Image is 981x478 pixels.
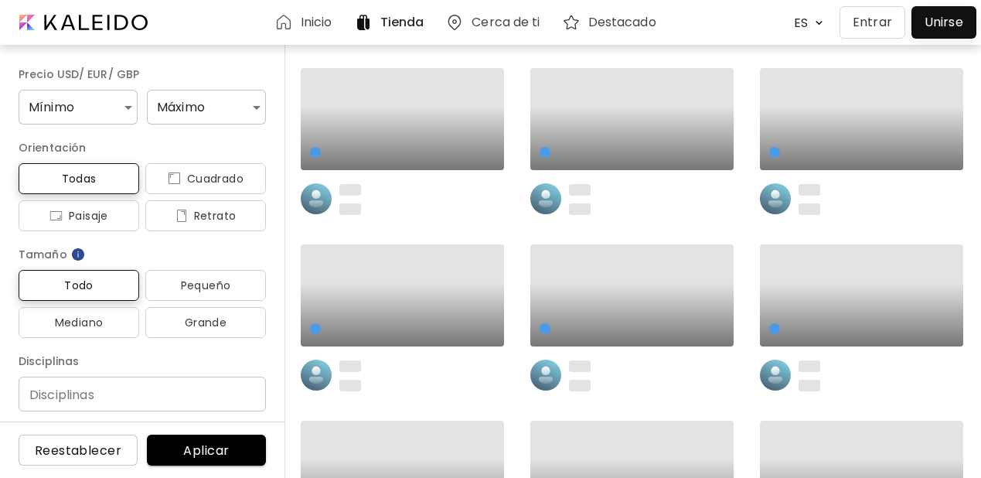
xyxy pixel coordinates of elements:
[145,307,266,338] button: Grande
[158,169,254,188] span: Cuadrado
[145,200,266,231] button: iconRetrato
[19,65,266,84] h6: Precio USD/ EUR/ GBP
[70,247,86,262] img: info
[168,172,181,185] img: icon
[472,16,540,29] h6: Cerca de ti
[147,90,266,125] div: Máximo
[19,163,139,194] button: Todas
[159,442,254,459] span: Aplicar
[147,435,266,466] button: Aplicar
[145,163,266,194] button: iconCuadrado
[158,313,254,332] span: Grande
[19,200,139,231] button: iconPaisaje
[49,210,63,222] img: icon
[562,13,663,32] a: Destacado
[840,6,905,39] button: Entrar
[811,15,827,30] img: arrow down
[31,313,127,332] span: Mediano
[840,6,911,39] a: Entrar
[588,16,656,29] h6: Destacado
[301,16,332,29] h6: Inicio
[19,352,266,370] h6: Disciplinas
[175,210,188,222] img: icon
[158,207,254,225] span: Retrato
[145,270,266,301] button: Pequeño
[19,307,139,338] button: Mediano
[380,16,424,29] h6: Tienda
[31,276,127,295] span: Todo
[853,13,892,32] p: Entrar
[786,9,811,36] div: ES
[354,13,431,32] a: Tienda
[31,442,125,459] span: Reestablecer
[158,276,254,295] span: Pequeño
[19,270,139,301] button: Todo
[19,90,138,125] div: Mínimo
[19,435,138,466] button: Reestablecer
[445,13,546,32] a: Cerca de ti
[274,13,339,32] a: Inicio
[19,138,266,157] h6: Orientación
[911,6,976,39] a: Unirse
[19,245,266,264] h6: Tamaño
[31,207,127,225] span: Paisaje
[31,169,127,188] span: Todas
